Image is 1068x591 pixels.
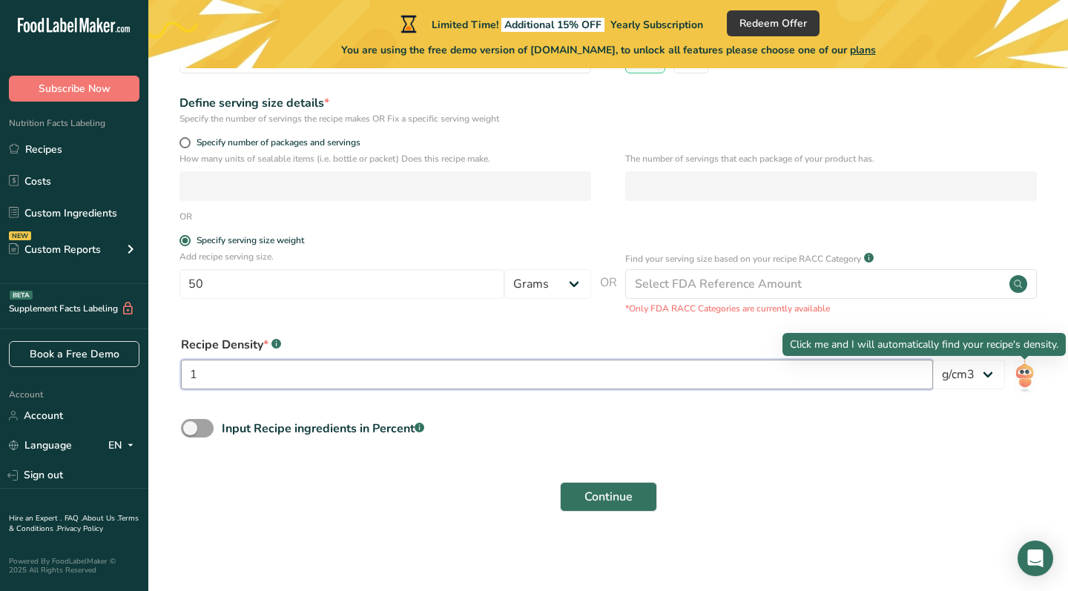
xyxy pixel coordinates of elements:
[625,152,1037,165] p: The number of servings that each package of your product has.
[9,76,139,102] button: Subscribe Now
[197,235,304,246] div: Specify serving size weight
[179,94,591,112] div: Define serving size details
[9,513,139,534] a: Terms & Conditions .
[191,137,360,148] span: Specify number of packages and servings
[39,81,111,96] span: Subscribe Now
[82,513,118,524] a: About Us .
[1014,360,1035,393] img: ai-bot.1dcbe71.gif
[9,557,139,575] div: Powered By FoodLabelMaker © 2025 All Rights Reserved
[179,269,504,299] input: Type your serving size here
[600,274,617,315] span: OR
[179,250,591,263] p: Add recipe serving size.
[222,420,424,438] div: Input Recipe ingredients in Percent
[9,432,72,458] a: Language
[181,360,933,389] input: Type your density here
[341,42,876,58] span: You are using the free demo version of [DOMAIN_NAME], to unlock all features please choose one of...
[610,18,703,32] span: Yearly Subscription
[501,18,604,32] span: Additional 15% OFF
[1018,541,1053,576] div: Open Intercom Messenger
[9,231,31,240] div: NEW
[584,488,633,506] span: Continue
[739,16,807,31] span: Redeem Offer
[9,513,62,524] a: Hire an Expert .
[57,524,103,534] a: Privacy Policy
[179,152,591,165] p: How many units of sealable items (i.e. bottle or packet) Does this recipe make.
[9,242,101,257] div: Custom Reports
[179,112,591,125] div: Specify the number of servings the recipe makes OR Fix a specific serving weight
[10,291,33,300] div: BETA
[790,337,1058,352] p: Click me and I will automatically find your recipe's density.
[65,513,82,524] a: FAQ .
[850,43,876,57] span: plans
[9,341,139,367] a: Book a Free Demo
[398,15,703,33] div: Limited Time!
[625,252,861,265] p: Find your serving size based on your recipe RACC Category
[727,10,820,36] button: Redeem Offer
[635,275,802,293] div: Select FDA Reference Amount
[179,210,192,223] div: OR
[108,437,139,455] div: EN
[181,336,933,354] div: Recipe Density
[560,482,657,512] button: Continue
[625,302,1037,315] p: *Only FDA RACC Categories are currently available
